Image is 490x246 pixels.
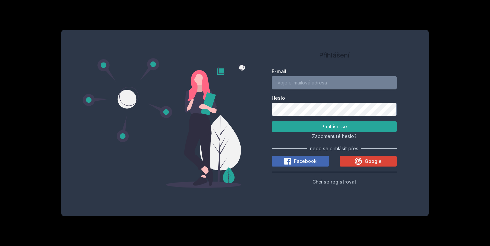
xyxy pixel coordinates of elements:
[272,121,397,132] button: Přihlásit se
[272,76,397,89] input: Tvoje e-mailová adresa
[272,50,397,60] h1: Přihlášení
[310,145,358,152] span: nebo se přihlásit přes
[312,178,356,185] button: Chci se registrovat
[272,68,397,75] label: E-mail
[272,95,397,101] label: Heslo
[312,179,356,184] span: Chci se registrovat
[340,156,397,167] button: Google
[312,133,357,139] span: Zapomenuté heslo?
[294,158,317,165] span: Facebook
[272,156,329,167] button: Facebook
[365,158,382,165] span: Google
